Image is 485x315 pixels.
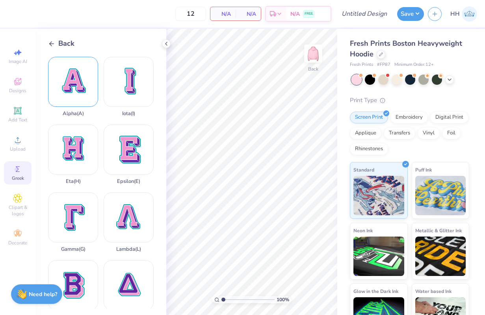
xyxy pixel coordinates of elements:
[390,112,428,123] div: Embroidery
[290,10,300,18] span: N/A
[350,96,469,105] div: Print Type
[397,7,424,21] button: Save
[240,10,256,18] span: N/A
[450,9,460,19] span: HH
[415,176,466,215] img: Puff Ink
[450,6,477,22] a: HH
[350,39,462,59] span: Fresh Prints Boston Heavyweight Hoodie
[305,11,313,17] span: FREE
[215,10,231,18] span: N/A
[442,127,461,139] div: Foil
[117,179,140,185] div: Epsilon ( E )
[462,6,477,22] img: Holland Hannon
[8,240,27,246] span: Decorate
[377,62,390,68] span: # FP87
[353,237,404,276] img: Neon Ink
[350,143,388,155] div: Rhinestones
[415,287,452,295] span: Water based Ink
[350,112,388,123] div: Screen Print
[384,127,415,139] div: Transfers
[10,146,26,152] span: Upload
[335,6,393,22] input: Untitled Design
[308,65,318,73] div: Back
[29,291,57,298] strong: Need help?
[394,62,434,68] span: Minimum Order: 12 +
[116,246,141,252] div: Lambda ( L )
[12,175,24,181] span: Greek
[353,176,404,215] img: Standard
[9,88,26,94] span: Designs
[350,62,373,68] span: Fresh Prints
[415,237,466,276] img: Metallic & Glitter Ink
[63,111,84,117] div: Alpha ( A )
[122,111,135,117] div: Iota ( I )
[350,127,381,139] div: Applique
[430,112,468,123] div: Digital Print
[277,296,289,303] span: 100 %
[61,246,85,252] div: Gamma ( G )
[175,7,206,21] input: – –
[418,127,440,139] div: Vinyl
[58,38,74,49] span: Back
[353,226,373,235] span: Neon Ink
[305,46,321,62] img: Back
[353,287,398,295] span: Glow in the Dark Ink
[353,166,374,174] span: Standard
[66,179,81,185] div: Eta ( H )
[4,204,32,217] span: Clipart & logos
[415,166,432,174] span: Puff Ink
[8,117,27,123] span: Add Text
[415,226,462,235] span: Metallic & Glitter Ink
[9,58,27,65] span: Image AI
